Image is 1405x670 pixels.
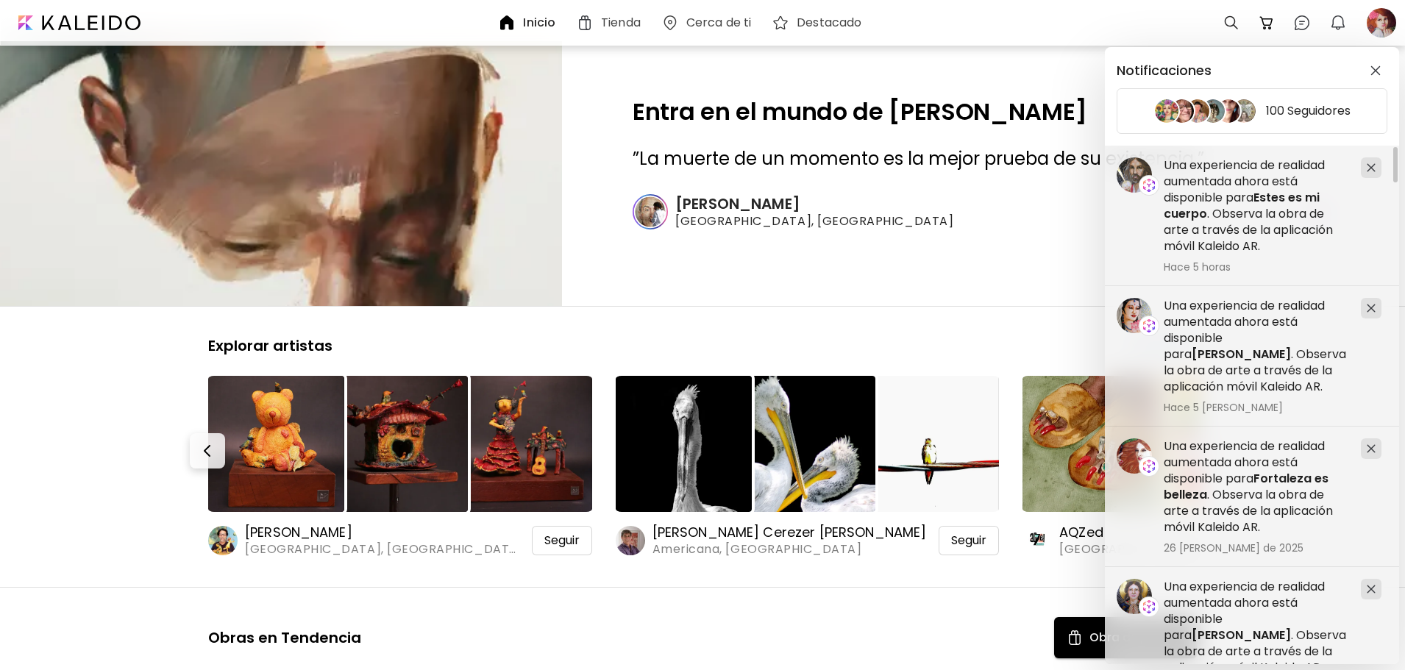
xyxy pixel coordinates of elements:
[1164,260,1349,274] span: Hace 5 horas
[1370,65,1381,76] img: closeButton
[1266,104,1351,118] h5: 100 Seguidores
[1164,298,1349,395] h5: Una experiencia de realidad aumentada ahora está disponible para . Observa la obra de arte a trav...
[1164,541,1349,555] span: 26 [PERSON_NAME] de 2025
[1117,63,1212,78] h5: Notificaciones
[1192,346,1291,363] span: [PERSON_NAME]
[1364,59,1387,82] button: closeButton
[1164,438,1349,535] h5: Una experiencia de realidad aumentada ahora está disponible para . Observa la obra de arte a trav...
[1164,189,1320,222] span: Estes es mi cuerpo
[1192,627,1291,644] span: [PERSON_NAME]
[1164,470,1328,503] span: Fortaleza es belleza
[1164,157,1349,254] h5: Una experiencia de realidad aumentada ahora está disponible para . Observa la obra de arte a trav...
[1164,401,1349,414] span: Hace 5 [PERSON_NAME]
